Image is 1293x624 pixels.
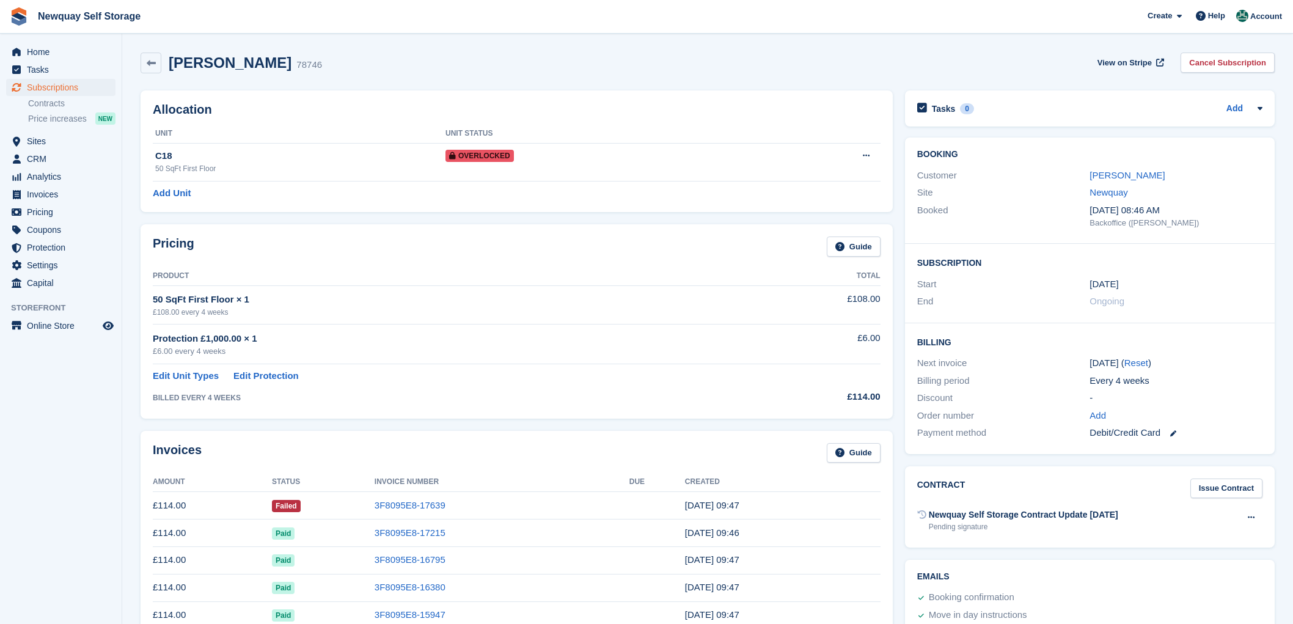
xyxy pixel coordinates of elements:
a: 3F8095E8-16795 [375,554,445,565]
div: Protection £1,000.00 × 1 [153,332,745,346]
img: stora-icon-8386f47178a22dfd0bd8f6a31ec36ba5ce8667c1dd55bd0f319d3a0aa187defe.svg [10,7,28,26]
span: Tasks [27,61,100,78]
a: Price increases NEW [28,112,115,125]
span: Price increases [28,113,87,125]
a: 3F8095E8-15947 [375,609,445,620]
a: Guide [827,443,881,463]
div: - [1090,391,1262,405]
a: View on Stripe [1093,53,1167,73]
h2: Invoices [153,443,202,463]
h2: Allocation [153,103,881,117]
a: Add [1226,102,1243,116]
a: 3F8095E8-16380 [375,582,445,592]
span: Home [27,43,100,61]
th: Due [629,472,685,492]
div: £114.00 [745,390,880,404]
h2: Tasks [932,103,956,114]
a: menu [6,150,115,167]
div: Booked [917,204,1090,229]
a: menu [6,186,115,203]
span: Overlocked [445,150,514,162]
div: Discount [917,391,1090,405]
a: Newquay [1090,187,1128,197]
div: [DATE] 08:46 AM [1090,204,1262,218]
h2: Billing [917,336,1262,348]
a: menu [6,79,115,96]
a: Edit Protection [233,369,299,383]
div: C18 [155,149,445,163]
a: menu [6,168,115,185]
a: Add Unit [153,186,191,200]
a: menu [6,221,115,238]
h2: [PERSON_NAME] [169,54,291,71]
th: Product [153,266,745,286]
a: Edit Unit Types [153,369,219,383]
time: 2025-04-22 08:47:16 UTC [685,609,739,620]
span: Account [1250,10,1282,23]
div: 50 SqFt First Floor [155,163,445,174]
h2: Contract [917,479,965,499]
a: Contracts [28,98,115,109]
div: Pending signature [929,521,1118,532]
th: Total [745,266,880,286]
span: Paid [272,554,295,567]
div: Backoffice ([PERSON_NAME]) [1090,217,1262,229]
div: 78746 [296,58,322,72]
a: Newquay Self Storage [33,6,145,26]
span: Failed [272,500,301,512]
th: Unit [153,124,445,144]
a: menu [6,61,115,78]
a: Add [1090,409,1106,423]
div: Every 4 weeks [1090,374,1262,388]
span: Analytics [27,168,100,185]
a: 3F8095E8-17215 [375,527,445,538]
span: View on Stripe [1097,57,1152,69]
div: Site [917,186,1090,200]
a: [PERSON_NAME] [1090,170,1165,180]
div: 50 SqFt First Floor × 1 [153,293,745,307]
a: menu [6,43,115,61]
div: Start [917,277,1090,292]
div: Next invoice [917,356,1090,370]
h2: Booking [917,150,1262,160]
span: Protection [27,239,100,256]
div: Order number [917,409,1090,423]
td: £114.00 [153,519,272,547]
time: 2025-07-15 08:46:55 UTC [685,527,739,538]
td: £6.00 [745,325,880,364]
time: 2025-03-25 01:00:00 UTC [1090,277,1118,292]
span: Paid [272,582,295,594]
div: 0 [960,103,974,114]
th: Invoice Number [375,472,629,492]
span: CRM [27,150,100,167]
a: menu [6,257,115,274]
a: menu [6,317,115,334]
a: Reset [1124,358,1148,368]
a: Preview store [101,318,115,333]
h2: Subscription [917,256,1262,268]
div: Newquay Self Storage Contract Update [DATE] [929,508,1118,521]
td: £114.00 [153,546,272,574]
th: Status [272,472,375,492]
span: Online Store [27,317,100,334]
div: End [917,295,1090,309]
span: Paid [272,527,295,540]
a: 3F8095E8-17639 [375,500,445,510]
span: Capital [27,274,100,292]
span: Pricing [27,204,100,221]
th: Amount [153,472,272,492]
div: Move in day instructions [929,608,1027,623]
a: menu [6,133,115,150]
th: Created [685,472,881,492]
div: £6.00 every 4 weeks [153,345,745,358]
div: £108.00 every 4 weeks [153,307,745,318]
div: Payment method [917,426,1090,440]
div: BILLED EVERY 4 WEEKS [153,392,745,403]
h2: Pricing [153,237,194,257]
div: Booking confirmation [929,590,1014,605]
time: 2025-06-17 08:47:05 UTC [685,554,739,565]
h2: Emails [917,572,1262,582]
div: [DATE] ( ) [1090,356,1262,370]
span: Settings [27,257,100,274]
span: Create [1148,10,1172,22]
